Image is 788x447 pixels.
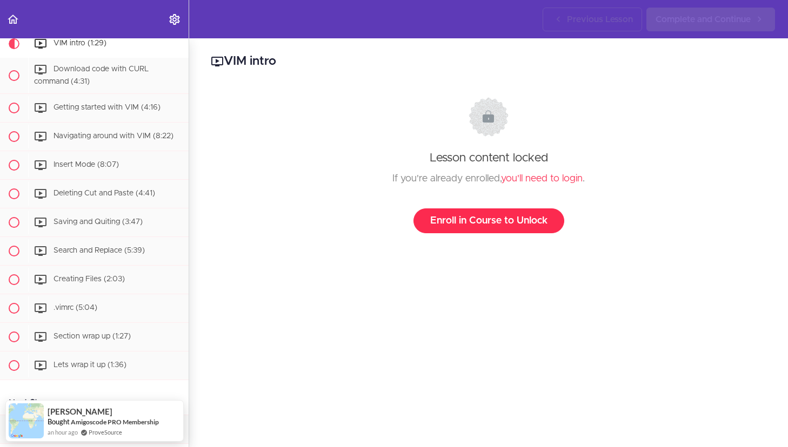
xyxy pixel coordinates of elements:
[168,13,181,26] svg: Settings Menu
[6,13,19,26] svg: Back to course curriculum
[543,8,642,31] a: Previous Lesson
[413,208,564,233] a: Enroll in Course to Unlock
[211,52,766,71] h2: VIM intro
[54,361,126,369] span: Lets wrap it up (1:36)
[221,97,756,233] div: Lesson content locked
[48,407,112,416] span: [PERSON_NAME]
[54,304,97,311] span: .vimrc (5:04)
[54,247,145,254] span: Search and Replace (5:39)
[48,417,70,426] span: Bought
[54,275,125,283] span: Creating Files (2:03)
[54,39,106,47] span: VIM intro (1:29)
[54,132,173,140] span: Navigating around with VIM (8:22)
[656,13,751,26] span: Complete and Continue
[501,174,583,184] a: you'll need to login
[71,418,159,426] a: Amigoscode PRO Membership
[567,13,633,26] span: Previous Lesson
[54,104,161,111] span: Getting started with VIM (4:16)
[54,161,119,168] span: Insert Mode (8:07)
[48,428,78,437] span: an hour ago
[54,189,155,197] span: Deleting Cut and Paste (4:41)
[646,8,775,31] a: Complete and Continue
[89,429,122,436] a: ProveSource
[54,333,131,340] span: Section wrap up (1:27)
[54,218,143,226] span: Saving and Quiting (3:47)
[221,171,756,187] div: If you're already enrolled, .
[34,65,149,85] span: Download code with CURL command (4:31)
[9,403,44,438] img: provesource social proof notification image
